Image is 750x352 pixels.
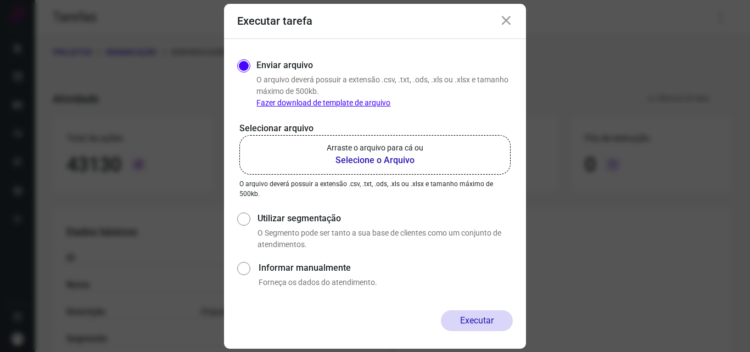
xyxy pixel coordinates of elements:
p: Forneça os dados do atendimento. [259,277,513,288]
p: Arraste o arquivo para cá ou [327,142,423,154]
label: Utilizar segmentação [258,212,513,225]
p: O arquivo deverá possuir a extensão .csv, .txt, .ods, .xls ou .xlsx e tamanho máximo de 500kb. [239,179,511,199]
b: Selecione o Arquivo [327,154,423,167]
p: Selecionar arquivo [239,122,511,135]
label: Informar manualmente [259,261,513,275]
p: O Segmento pode ser tanto a sua base de clientes como um conjunto de atendimentos. [258,227,513,250]
h3: Executar tarefa [237,14,312,27]
button: Executar [441,310,513,331]
p: O arquivo deverá possuir a extensão .csv, .txt, .ods, .xls ou .xlsx e tamanho máximo de 500kb. [256,74,513,109]
a: Fazer download de template de arquivo [256,98,390,107]
label: Enviar arquivo [256,59,313,72]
